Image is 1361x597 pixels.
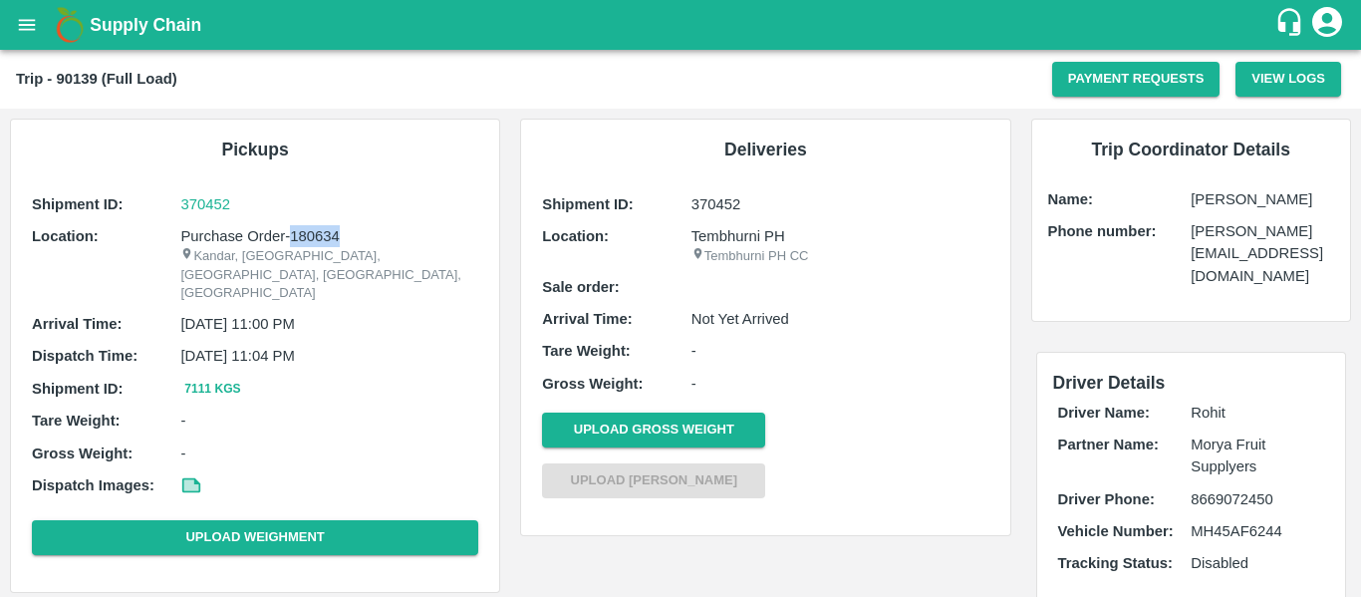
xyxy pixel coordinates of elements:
img: logo [50,5,90,45]
button: Upload Weighment [32,520,478,555]
button: Payment Requests [1052,62,1221,97]
b: Driver Name: [1058,405,1150,421]
h6: Trip Coordinator Details [1048,136,1335,163]
span: Driver Details [1053,373,1166,393]
a: 370452 [180,193,478,215]
p: Tembhurni PH [691,225,989,247]
b: Dispatch Images: [32,477,154,493]
b: Arrival Time: [32,316,122,332]
p: [PERSON_NAME] [1191,188,1334,210]
b: Shipment ID: [542,196,634,212]
p: Not Yet Arrived [691,308,989,330]
b: Arrival Time: [542,311,632,327]
p: - [691,340,989,362]
b: Gross Weight: [542,376,643,392]
button: Upload Gross Weight [542,413,765,448]
b: Phone number: [1048,223,1157,239]
p: [PERSON_NAME][EMAIL_ADDRESS][DOMAIN_NAME] [1191,220,1334,287]
p: [DATE] 11:00 PM [180,313,478,335]
button: View Logs [1235,62,1341,97]
h6: Deliveries [537,136,993,163]
b: Name: [1048,191,1093,207]
b: Supply Chain [90,15,201,35]
b: Tracking Status: [1058,555,1173,571]
b: Driver Phone: [1058,491,1155,507]
p: 8669072450 [1191,488,1324,510]
b: Gross Weight: [32,446,133,461]
a: Supply Chain [90,11,1274,39]
b: Trip - 90139 (Full Load) [16,71,177,87]
b: Sale order: [542,279,620,295]
button: open drawer [4,2,50,48]
b: Partner Name: [1058,437,1159,452]
button: 7111 Kgs [180,379,244,400]
p: [DATE] 11:04 PM [180,345,478,367]
p: - [180,443,478,464]
p: MH45AF6244 [1191,520,1324,542]
p: - [691,373,989,395]
b: Vehicle Number: [1058,523,1174,539]
p: Tembhurni PH CC [691,247,989,266]
b: Location: [32,228,99,244]
p: - [180,410,478,432]
b: Tare Weight: [32,413,121,429]
p: Disabled [1191,552,1324,574]
b: Location: [542,228,609,244]
h6: Pickups [27,136,483,163]
p: Purchase Order-180634 [180,225,478,247]
div: account of current user [1309,4,1345,46]
b: Tare Weight: [542,343,631,359]
b: Shipment ID: [32,381,124,397]
p: 370452 [691,193,989,215]
p: Kandar, [GEOGRAPHIC_DATA], [GEOGRAPHIC_DATA], [GEOGRAPHIC_DATA], [GEOGRAPHIC_DATA] [180,247,478,303]
p: Rohit [1191,402,1324,424]
p: Morya Fruit Supplyers [1191,434,1324,478]
b: Shipment ID: [32,196,124,212]
b: Dispatch Time: [32,348,137,364]
div: customer-support [1274,7,1309,43]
